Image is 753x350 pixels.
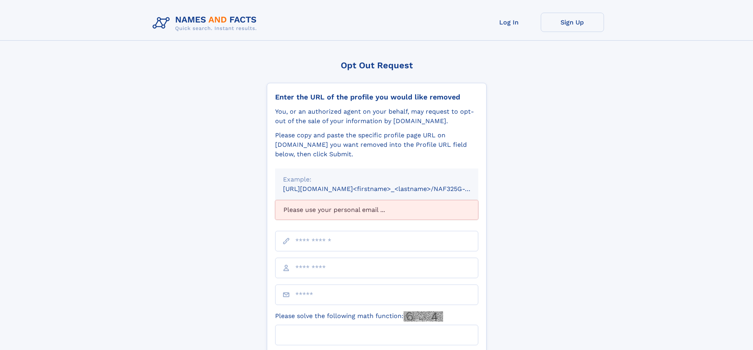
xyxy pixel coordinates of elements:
img: Logo Names and Facts [149,13,263,34]
div: Please use your personal email ... [275,200,478,220]
a: Sign Up [541,13,604,32]
div: Please copy and paste the specific profile page URL on [DOMAIN_NAME] you want removed into the Pr... [275,131,478,159]
div: Opt Out Request [267,60,487,70]
div: You, or an authorized agent on your behalf, may request to opt-out of the sale of your informatio... [275,107,478,126]
small: [URL][DOMAIN_NAME]<firstname>_<lastname>/NAF325G-xxxxxxxx [283,185,493,193]
label: Please solve the following math function: [275,311,443,322]
div: Example: [283,175,470,184]
a: Log In [477,13,541,32]
div: Enter the URL of the profile you would like removed [275,93,478,101]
